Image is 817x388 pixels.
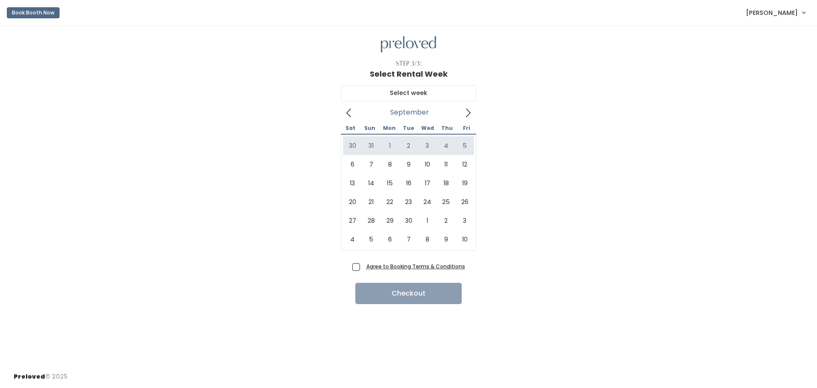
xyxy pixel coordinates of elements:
a: [PERSON_NAME] [737,3,814,22]
span: Preloved [14,372,45,381]
span: October 1, 2025 [418,211,437,230]
span: September 23, 2025 [399,193,418,211]
span: September 12, 2025 [455,155,474,174]
span: September 5, 2025 [455,136,474,155]
span: September 10, 2025 [418,155,437,174]
span: Sat [341,126,360,131]
button: Checkout [355,283,462,304]
span: October 4, 2025 [343,230,362,249]
span: September 17, 2025 [418,174,437,193]
span: September 3, 2025 [418,136,437,155]
span: Tue [399,126,418,131]
span: September 1, 2025 [380,136,399,155]
span: October 9, 2025 [437,230,455,249]
span: October 3, 2025 [455,211,474,230]
a: Book Booth Now [7,3,60,22]
span: Mon [380,126,399,131]
span: September 21, 2025 [362,193,380,211]
span: October 6, 2025 [380,230,399,249]
span: Wed [418,126,437,131]
span: September 27, 2025 [343,211,362,230]
span: August 30, 2025 [343,136,362,155]
input: Select week [341,85,476,101]
img: preloved logo [381,36,436,53]
span: September 26, 2025 [455,193,474,211]
span: September 6, 2025 [343,155,362,174]
span: September 4, 2025 [437,136,455,155]
span: October 10, 2025 [455,230,474,249]
span: Thu [437,126,457,131]
span: September 2, 2025 [399,136,418,155]
span: September 7, 2025 [362,155,380,174]
span: September 18, 2025 [437,174,455,193]
span: September 20, 2025 [343,193,362,211]
span: September 28, 2025 [362,211,380,230]
span: Sun [360,126,379,131]
h1: Select Rental Week [370,70,448,78]
span: September [390,111,429,114]
span: September 30, 2025 [399,211,418,230]
span: September 24, 2025 [418,193,437,211]
span: Fri [457,126,476,131]
span: September 15, 2025 [380,174,399,193]
span: August 31, 2025 [362,136,380,155]
span: [PERSON_NAME] [746,8,798,17]
span: September 13, 2025 [343,174,362,193]
span: September 29, 2025 [380,211,399,230]
div: Step 3/3: [396,59,422,68]
a: Agree to Booking Terms & Conditions [366,263,465,270]
span: October 7, 2025 [399,230,418,249]
span: September 8, 2025 [380,155,399,174]
span: October 2, 2025 [437,211,455,230]
span: September 9, 2025 [399,155,418,174]
button: Book Booth Now [7,7,60,18]
span: September 25, 2025 [437,193,455,211]
span: September 16, 2025 [399,174,418,193]
span: October 5, 2025 [362,230,380,249]
span: October 8, 2025 [418,230,437,249]
span: September 11, 2025 [437,155,455,174]
span: September 19, 2025 [455,174,474,193]
span: September 22, 2025 [380,193,399,211]
span: September 14, 2025 [362,174,380,193]
div: © 2025 [14,365,68,381]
